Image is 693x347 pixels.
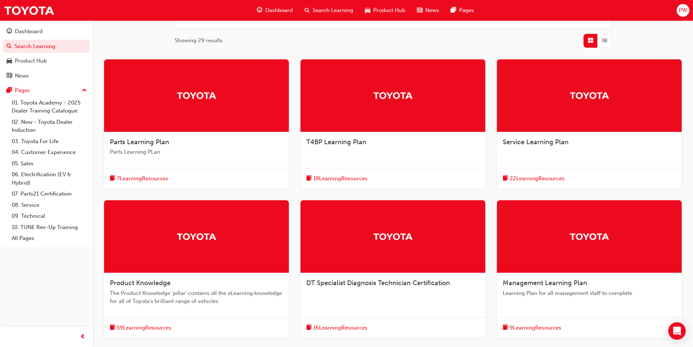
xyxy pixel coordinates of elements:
[3,54,90,68] a: Product Hub
[7,87,12,94] span: pages-icon
[359,3,411,18] a: car-iconProduct Hub
[677,4,689,17] button: PW
[306,323,367,332] button: book-icon16LearningResources
[110,323,171,332] button: book-icon59LearningResources
[7,73,12,79] span: news-icon
[300,59,485,189] a: TrakT4BP Learning Planbook-icon18LearningResources
[445,3,480,18] a: pages-iconPages
[9,158,90,169] a: 05. Sales
[15,72,29,80] div: News
[3,23,90,84] button: DashboardSearch LearningProduct HubNews
[425,6,439,15] span: News
[299,3,359,18] a: search-iconSearch Learning
[110,289,283,305] span: The Product Knowledge 'pillar' contains all the eLearning knowledge for all of Toyota's brilliant...
[175,36,223,45] span: Showing 29 results
[7,28,12,35] span: guage-icon
[110,138,169,146] span: Parts Learning Plan
[9,169,90,188] a: 06. Electrification (EV & Hybrid)
[80,332,85,342] span: prev-icon
[312,6,353,15] span: Search Learning
[9,233,90,244] a: All Pages
[9,222,90,233] a: 10. TUNE Rev-Up Training
[15,86,30,95] div: Pages
[3,84,90,97] button: Pages
[304,6,310,15] span: search-icon
[306,279,450,287] span: DT Specialist Diagnosis Technician Certification
[9,147,90,158] a: 04. Customer Experience
[503,279,587,287] span: Management Learning Plan
[306,174,312,183] span: book-icon
[110,174,115,183] span: book-icon
[373,6,405,15] span: Product Hub
[503,174,565,183] button: book-icon22LearningResources
[313,324,367,332] span: 16 Learning Resources
[365,6,370,15] span: car-icon
[110,148,283,156] span: Parts Learning PLan
[510,324,561,332] span: 9 Learning Resources
[7,43,12,50] span: search-icon
[4,2,55,19] img: Trak
[257,6,262,15] span: guage-icon
[497,59,682,189] a: TrakService Learning Planbook-icon22LearningResources
[176,89,216,102] img: Trak
[417,6,422,15] span: news-icon
[588,36,593,45] span: Grid
[503,323,508,332] span: book-icon
[510,174,565,183] span: 22 Learning Resources
[7,58,12,64] span: car-icon
[110,279,171,287] span: Product Knowledge
[110,323,115,332] span: book-icon
[503,323,561,332] button: book-icon9LearningResources
[306,138,366,146] span: T4BP Learning Plan
[569,89,609,102] img: Trak
[251,3,299,18] a: guage-iconDashboard
[503,138,569,146] span: Service Learning Plan
[306,174,367,183] button: book-icon18LearningResources
[3,25,90,38] a: Dashboard
[117,324,171,332] span: 59 Learning Resources
[569,230,609,243] img: Trak
[110,174,168,183] button: book-icon7LearningResources
[411,3,445,18] a: news-iconNews
[459,6,474,15] span: Pages
[82,86,87,95] span: up-icon
[9,188,90,200] a: 07. Parts21 Certification
[300,200,485,338] a: TrakDT Specialist Diagnosis Technician Certificationbook-icon16LearningResources
[104,200,289,338] a: TrakProduct KnowledgeThe Product Knowledge 'pillar' contains all the eLearning knowledge for all ...
[9,97,90,117] a: 01. Toyota Academy - 2025 Dealer Training Catalogue
[373,230,413,243] img: Trak
[313,174,367,183] span: 18 Learning Resources
[373,89,413,102] img: Trak
[265,6,293,15] span: Dashboard
[176,230,216,243] img: Trak
[15,27,43,36] div: Dashboard
[3,40,90,53] a: Search Learning
[117,174,168,183] span: 7 Learning Resources
[668,322,686,340] div: Open Intercom Messenger
[3,69,90,83] a: News
[497,200,682,338] a: TrakManagement Learning PlanLearning Plan for all management staff to completebook-icon9LearningR...
[9,200,90,211] a: 08. Service
[503,174,508,183] span: book-icon
[15,57,47,65] div: Product Hub
[9,117,90,136] a: 02. New - Toyota Dealer Induction
[306,323,312,332] span: book-icon
[679,6,687,15] span: PW
[451,6,456,15] span: pages-icon
[503,289,676,297] span: Learning Plan for all management staff to complete
[602,36,607,45] span: List
[9,210,90,222] a: 09. Technical
[9,136,90,147] a: 03. Toyota For Life
[104,59,289,189] a: TrakParts Learning PlanParts Learning PLanbook-icon7LearningResources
